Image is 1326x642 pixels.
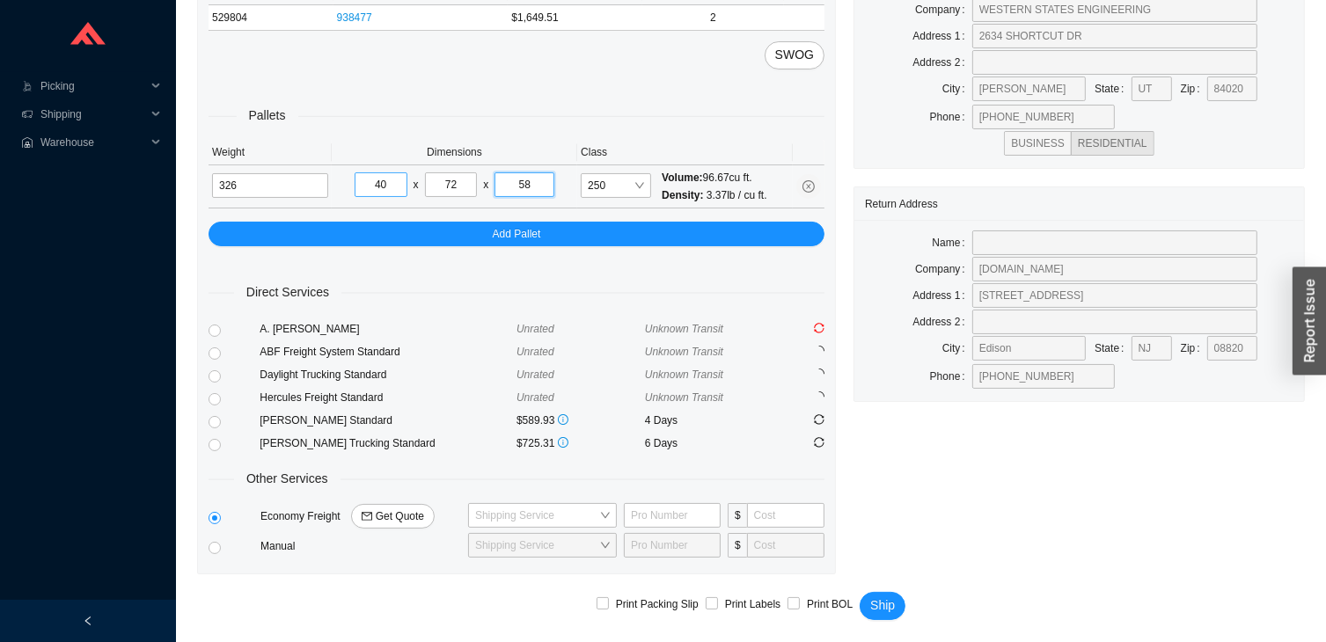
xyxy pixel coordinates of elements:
[814,391,824,402] span: loading
[662,186,766,204] div: 3.37 lb / cu ft.
[915,257,972,281] label: Company
[1095,77,1131,101] label: State
[624,503,721,528] input: Pro Number
[257,537,465,555] div: Manual
[645,434,773,452] div: 6 Days
[516,412,645,429] div: $589.93
[209,222,824,246] button: Add Pallet
[624,533,721,558] input: Pro Number
[718,595,788,613] span: Print Labels
[912,283,971,308] label: Address 1
[942,336,972,361] label: City
[234,282,341,303] span: Direct Services
[237,106,298,126] span: Pallets
[260,320,516,338] div: A. [PERSON_NAME]
[260,389,516,406] div: Hercules Freight Standard
[493,225,541,243] span: Add Pallet
[558,414,568,425] span: info-circle
[516,434,645,452] div: $725.31
[814,437,824,448] span: sync
[662,189,703,201] span: Density:
[728,533,747,558] span: $
[260,343,516,361] div: ABF Freight System Standard
[930,364,972,389] label: Phone
[765,41,824,69] button: SWOG
[516,391,554,404] span: Unrated
[645,346,723,358] span: Unknown Transit
[932,230,971,255] label: Name
[414,176,419,193] div: x
[662,171,702,184] span: Volume:
[260,434,516,452] div: [PERSON_NAME] Trucking Standard
[257,504,465,529] div: Economy Freight
[351,504,435,529] button: mailGet Quote
[40,100,146,128] span: Shipping
[662,169,766,186] div: 96.67 cu ft.
[645,412,773,429] div: 4 Days
[376,507,424,525] span: Get Quote
[260,366,516,383] div: Daylight Trucking Standard
[642,5,785,31] td: 2
[355,172,407,197] input: L
[609,595,706,613] span: Print Packing Slip
[814,346,824,356] span: loading
[209,140,332,165] th: Weight
[645,323,723,335] span: Unknown Transit
[40,128,146,157] span: Warehouse
[814,368,824,379] span: loading
[912,50,971,75] label: Address 2
[234,469,341,489] span: Other Services
[775,45,814,65] span: SWOG
[860,592,905,620] button: Ship
[1078,137,1147,150] span: RESIDENTIAL
[930,105,972,129] label: Phone
[800,595,860,613] span: Print BOL
[912,310,971,334] label: Address 2
[40,72,146,100] span: Picking
[332,140,577,165] th: Dimensions
[516,346,554,358] span: Unrated
[814,414,824,425] span: sync
[588,174,644,197] span: 250
[796,174,821,199] button: close-circle
[577,140,793,165] th: Class
[912,24,971,48] label: Address 1
[209,5,333,31] td: 529804
[1181,336,1207,361] label: Zip
[865,187,1293,220] div: Return Address
[747,533,824,558] input: Cost
[516,323,554,335] span: Unrated
[516,368,554,381] span: Unrated
[814,323,824,333] span: sync
[747,503,824,528] input: Cost
[1011,137,1065,150] span: BUSINESS
[558,437,568,448] span: info-circle
[870,595,895,616] span: Ship
[728,503,747,528] span: $
[942,77,972,101] label: City
[495,172,554,197] input: H
[1181,77,1207,101] label: Zip
[83,616,93,626] span: left
[337,11,372,24] a: 938477
[508,5,641,31] td: $1,649.51
[425,172,478,197] input: W
[1095,336,1131,361] label: State
[483,176,488,193] div: x
[645,368,723,381] span: Unknown Transit
[645,391,723,404] span: Unknown Transit
[362,511,372,523] span: mail
[260,412,516,429] div: [PERSON_NAME] Standard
